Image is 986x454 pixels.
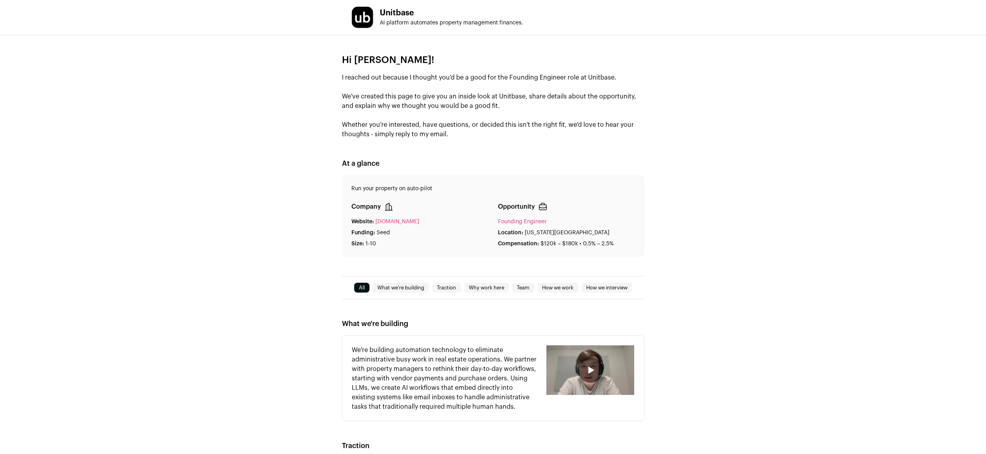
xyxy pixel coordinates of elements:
[498,229,523,237] p: Location:
[351,202,381,211] p: Company
[351,240,364,248] p: Size:
[352,345,537,411] p: We're building automation technology to eliminate administrative busy work in real estate operati...
[498,240,539,248] p: Compensation:
[537,283,578,293] a: How we work
[342,73,644,139] p: I reached out because I thought you'd be a good for the Founding Engineer role at Unitbase. We've...
[342,158,644,169] h2: At a glance
[351,229,375,237] p: Funding:
[377,229,390,237] p: Seed
[540,240,614,248] p: $120k – $180k • 0.5% – 2.5%
[373,283,429,293] a: What we're building
[342,54,644,67] p: Hi [PERSON_NAME]!
[352,7,373,28] img: 180d8d1040b0dd663c9337dc679c1304ca7ec8217767d6a0a724e31ff9c1dc78.jpg
[581,283,632,293] a: How we interview
[512,283,534,293] a: Team
[375,218,419,226] a: [DOMAIN_NAME]
[380,9,523,17] h1: Unitbase
[342,318,644,329] h2: What we're building
[432,283,461,293] a: Traction
[351,218,374,226] p: Website:
[366,240,376,248] p: 1-10
[498,219,547,224] a: Founding Engineer
[354,283,370,293] a: All
[525,229,609,237] p: [US_STATE][GEOGRAPHIC_DATA]
[380,20,523,26] span: AI platform automates property management finances.
[464,283,509,293] a: Why work here
[498,202,535,211] p: Opportunity
[342,440,644,451] h2: Traction
[351,185,635,193] p: Run your property on auto-pilot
